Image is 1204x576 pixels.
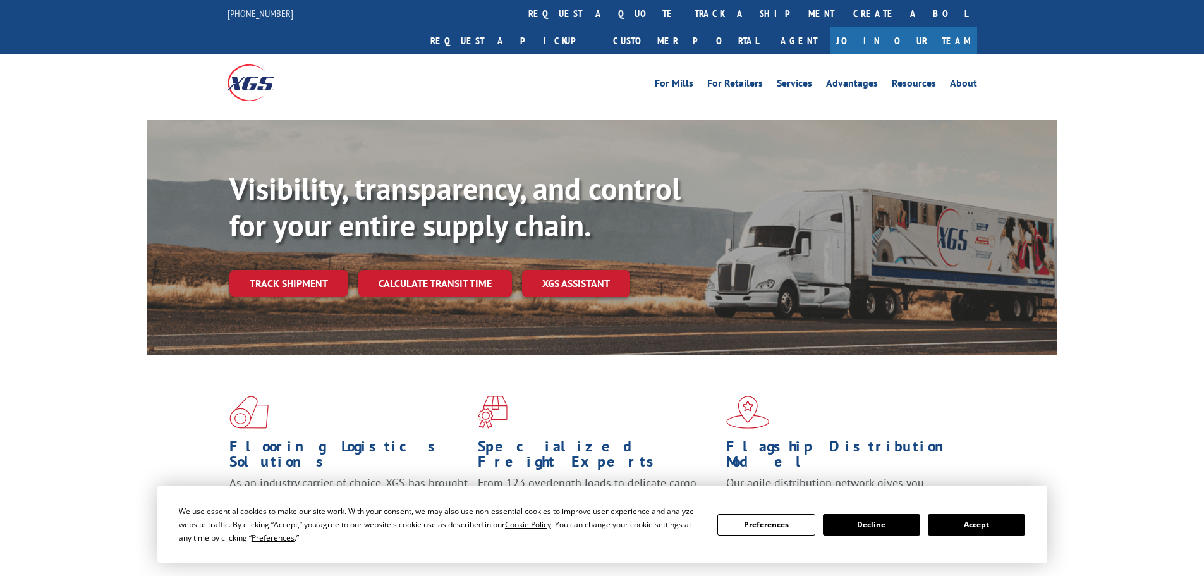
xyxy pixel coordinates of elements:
[717,514,815,536] button: Preferences
[950,78,977,92] a: About
[928,514,1025,536] button: Accept
[179,505,702,544] div: We use essential cookies to make our site work. With your consent, we may also use non-essential ...
[157,486,1047,563] div: Cookie Consent Prompt
[358,270,512,297] a: Calculate transit time
[229,475,468,520] span: As an industry carrier of choice, XGS has brought innovation and dedication to flooring logistics...
[229,169,681,245] b: Visibility, transparency, and control for your entire supply chain.
[823,514,920,536] button: Decline
[522,270,630,297] a: XGS ASSISTANT
[421,27,604,54] a: Request a pickup
[478,439,717,475] h1: Specialized Freight Experts
[826,78,878,92] a: Advantages
[229,439,468,475] h1: Flooring Logistics Solutions
[478,475,717,532] p: From 123 overlength loads to delicate cargo, our experienced staff knows the best way to move you...
[229,270,348,297] a: Track shipment
[726,439,965,475] h1: Flagship Distribution Model
[655,78,693,92] a: For Mills
[229,396,269,429] img: xgs-icon-total-supply-chain-intelligence-red
[726,396,770,429] img: xgs-icon-flagship-distribution-model-red
[604,27,768,54] a: Customer Portal
[505,519,551,530] span: Cookie Policy
[830,27,977,54] a: Join Our Team
[726,475,959,505] span: Our agile distribution network gives you nationwide inventory management on demand.
[777,78,812,92] a: Services
[892,78,936,92] a: Resources
[228,7,293,20] a: [PHONE_NUMBER]
[768,27,830,54] a: Agent
[707,78,763,92] a: For Retailers
[478,396,508,429] img: xgs-icon-focused-on-flooring-red
[252,532,295,543] span: Preferences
